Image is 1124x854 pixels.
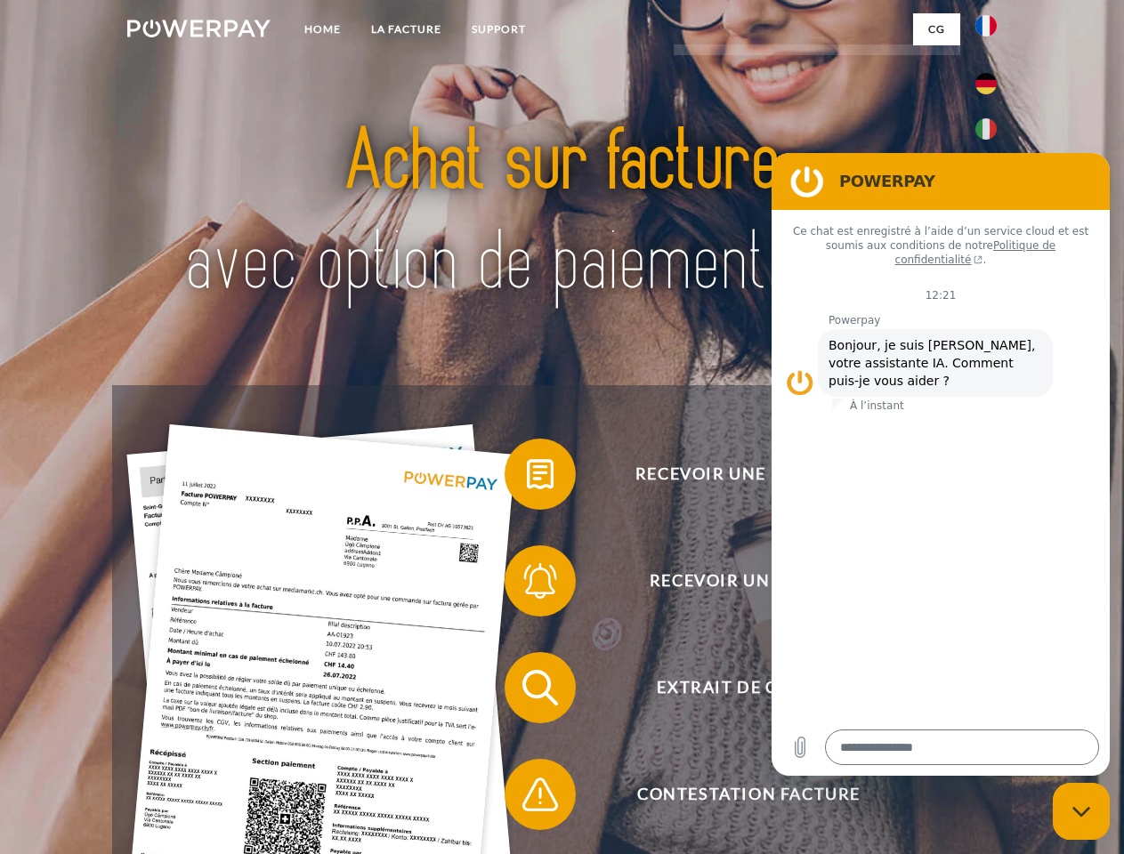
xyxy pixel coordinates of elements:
[289,13,356,45] a: Home
[518,665,562,710] img: qb_search.svg
[505,652,967,723] button: Extrait de compte
[1053,783,1110,840] iframe: Bouton de lancement de la fenêtre de messagerie, conversation en cours
[975,15,997,36] img: fr
[505,439,967,510] button: Recevoir une facture ?
[975,73,997,94] img: de
[975,118,997,140] img: it
[127,20,271,37] img: logo-powerpay-white.svg
[170,85,954,341] img: title-powerpay_fr.svg
[518,452,562,496] img: qb_bill.svg
[457,13,541,45] a: Support
[518,772,562,817] img: qb_warning.svg
[772,153,1110,776] iframe: Fenêtre de messagerie
[530,545,966,616] span: Recevoir un rappel?
[530,759,966,830] span: Contestation Facture
[505,759,967,830] button: Contestation Facture
[356,13,457,45] a: LA FACTURE
[674,44,960,77] a: CG (achat sur facture)
[505,545,967,616] button: Recevoir un rappel?
[530,652,966,723] span: Extrait de compte
[530,439,966,510] span: Recevoir une facture ?
[913,13,960,45] a: CG
[518,559,562,603] img: qb_bell.svg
